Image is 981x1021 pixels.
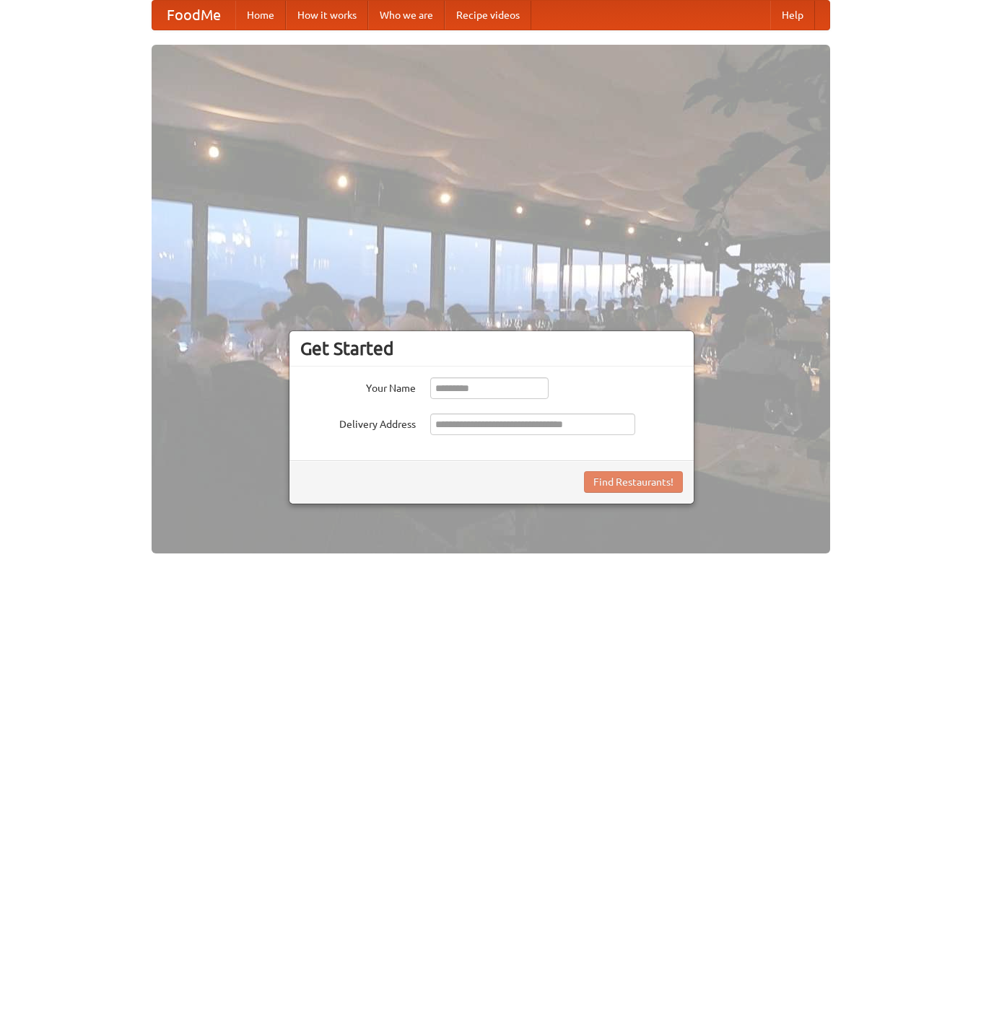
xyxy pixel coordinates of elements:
[368,1,445,30] a: Who we are
[445,1,531,30] a: Recipe videos
[152,1,235,30] a: FoodMe
[300,338,683,359] h3: Get Started
[300,413,416,431] label: Delivery Address
[770,1,815,30] a: Help
[286,1,368,30] a: How it works
[300,377,416,395] label: Your Name
[235,1,286,30] a: Home
[584,471,683,493] button: Find Restaurants!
